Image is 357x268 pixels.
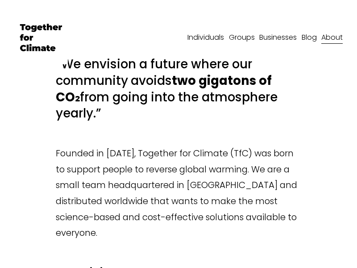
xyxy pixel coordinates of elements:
img: Together for Climate [14,11,68,64]
h3: “We envision a future where our community avoids from going into the atmosphere yearly.” [56,56,301,122]
strong: two gigatons of CO₂ [56,72,274,106]
a: About [321,30,343,45]
p: Founded in [DATE], Together for Climate (TfC) was born to support people to reverse global warmin... [56,146,301,241]
a: Groups [229,30,255,45]
a: Businesses [259,30,297,45]
a: Individuals [187,30,224,45]
a: Blog [302,30,317,45]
